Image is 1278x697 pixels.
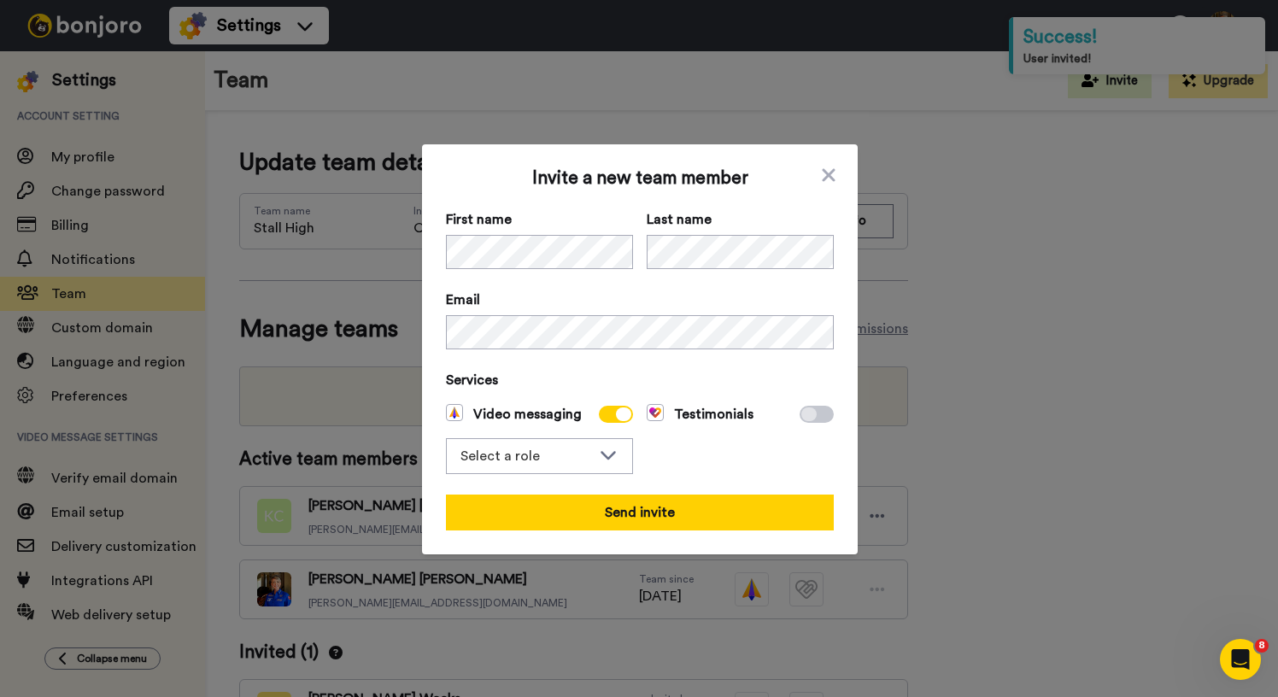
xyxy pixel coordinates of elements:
[446,404,582,425] span: Video messaging
[647,209,834,230] span: Last name
[446,209,633,230] span: First name
[446,168,834,189] span: Invite a new team member
[460,446,591,466] div: Select a role
[446,290,834,310] span: Email
[1220,639,1261,680] iframe: Intercom live chat
[446,404,463,421] img: vm-color.svg
[1255,639,1269,653] span: 8
[446,370,834,390] span: Services
[446,495,834,530] button: Send invite
[647,404,664,421] img: tm-color.svg
[647,404,753,425] span: Testimonials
